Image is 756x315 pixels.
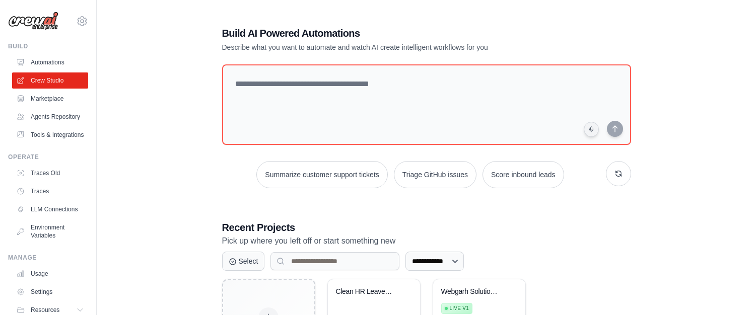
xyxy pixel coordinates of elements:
a: Marketplace [12,91,88,107]
span: Resources [31,306,59,314]
button: Triage GitHub issues [394,161,476,188]
a: LLM Connections [12,201,88,217]
a: Settings [12,284,88,300]
span: Live v1 [450,304,469,312]
a: Agents Repository [12,109,88,125]
iframe: Chat Widget [706,267,756,315]
h1: Build AI Powered Automations [222,26,561,40]
button: Score inbound leads [483,161,564,188]
button: Click to speak your automation idea [584,122,599,137]
div: Clean HR Leave Policy ChromaDB Chatbot [336,287,397,296]
a: Automations [12,54,88,70]
a: Tools & Integrations [12,127,88,143]
h3: Recent Projects [222,220,631,234]
a: Environment Variables [12,219,88,244]
a: Usage [12,266,88,282]
div: Operate [8,153,88,161]
div: Manage [8,254,88,262]
p: Describe what you want to automate and watch AI create intelligent workflows for you [222,42,561,52]
div: Webgarh Solutions Leave Policy Chatbot [441,287,502,296]
a: Traces Old [12,165,88,181]
img: Logo [8,12,58,31]
a: Crew Studio [12,72,88,89]
button: Summarize customer support tickets [256,161,387,188]
a: Traces [12,183,88,199]
p: Pick up where you left off or start something new [222,234,631,248]
button: Select [222,252,265,271]
div: Build [8,42,88,50]
button: Get new suggestions [606,161,631,186]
